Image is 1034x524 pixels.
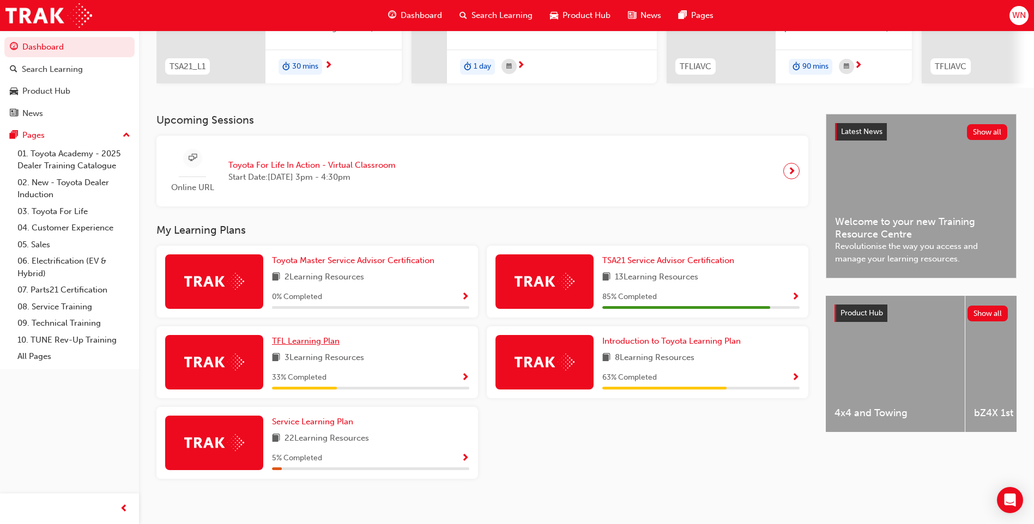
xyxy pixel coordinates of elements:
[4,37,135,57] a: Dashboard
[563,9,610,22] span: Product Hub
[602,254,739,267] a: TSA21 Service Advisor Certification
[691,9,713,22] span: Pages
[602,335,745,348] a: Introduction to Toyota Learning Plan
[285,432,369,446] span: 22 Learning Resources
[451,4,541,27] a: search-iconSearch Learning
[184,354,244,370] img: Trak
[471,9,533,22] span: Search Learning
[791,371,800,385] button: Show Progress
[835,240,1007,265] span: Revolutionise the way you access and manage your learning resources.
[461,452,469,465] button: Show Progress
[165,181,220,194] span: Online URL
[997,487,1023,513] div: Open Intercom Messenger
[228,159,396,172] span: Toyota For Life In Action - Virtual Classroom
[379,4,451,27] a: guage-iconDashboard
[228,171,396,184] span: Start Date: [DATE] 3pm - 4:30pm
[184,273,244,290] img: Trak
[272,336,340,346] span: TFL Learning Plan
[13,203,135,220] a: 03. Toyota For Life
[791,373,800,383] span: Show Progress
[835,123,1007,141] a: Latest NewsShow all
[123,129,130,143] span: up-icon
[22,85,70,98] div: Product Hub
[272,351,280,365] span: book-icon
[840,308,883,318] span: Product Hub
[1012,9,1026,22] span: WN
[615,271,698,284] span: 13 Learning Resources
[968,306,1008,321] button: Show all
[4,125,135,145] button: Pages
[680,60,711,73] span: TFLIAVC
[13,220,135,236] a: 04. Customer Experience
[835,216,1007,240] span: Welcome to your new Training Resource Centre
[854,61,862,71] span: next-icon
[602,255,734,265] span: TSA21 Service Advisor Certification
[459,9,467,22] span: search-icon
[835,304,1008,322] a: Product HubShow all
[506,60,512,74] span: calendar-icon
[272,291,322,303] span: 0 % Completed
[802,60,829,73] span: 90 mins
[282,60,290,74] span: duration-icon
[388,9,396,22] span: guage-icon
[967,124,1008,140] button: Show all
[120,502,128,516] span: prev-icon
[13,348,135,365] a: All Pages
[4,35,135,125] button: DashboardSearch LearningProduct HubNews
[788,163,796,179] span: next-icon
[170,60,205,73] span: TSA21_L1
[826,114,1017,278] a: Latest NewsShow allWelcome to your new Training Resource CentreRevolutionise the way you access a...
[272,416,358,428] a: Service Learning Plan
[165,144,800,198] a: Online URLToyota For Life In Action - Virtual ClassroomStart Date:[DATE] 3pm - 4:30pm
[515,273,575,290] img: Trak
[13,174,135,203] a: 02. New - Toyota Dealer Induction
[13,298,135,315] a: 08. Service Training
[791,293,800,302] span: Show Progress
[602,351,610,365] span: book-icon
[793,60,800,74] span: duration-icon
[13,282,135,298] a: 07. Parts21 Certification
[4,103,135,124] a: News
[285,351,364,365] span: 3 Learning Resources
[628,9,636,22] span: news-icon
[5,3,92,28] a: Trak
[10,109,18,119] span: news-icon
[272,371,326,384] span: 33 % Completed
[791,290,800,304] button: Show Progress
[515,354,575,370] img: Trak
[285,271,364,284] span: 2 Learning Resources
[4,59,135,80] a: Search Learning
[826,296,965,432] a: 4x4 and Towing
[461,373,469,383] span: Show Progress
[841,127,882,136] span: Latest News
[22,107,43,120] div: News
[10,42,18,52] span: guage-icon
[461,371,469,385] button: Show Progress
[401,9,442,22] span: Dashboard
[517,61,525,71] span: next-icon
[619,4,670,27] a: news-iconNews
[13,253,135,282] a: 06. Electrification (EV & Hybrid)
[10,131,18,141] span: pages-icon
[550,9,558,22] span: car-icon
[4,81,135,101] a: Product Hub
[602,371,657,384] span: 63 % Completed
[679,9,687,22] span: pages-icon
[461,454,469,464] span: Show Progress
[272,335,344,348] a: TFL Learning Plan
[13,236,135,253] a: 05. Sales
[22,129,45,142] div: Pages
[602,336,741,346] span: Introduction to Toyota Learning Plan
[615,351,694,365] span: 8 Learning Resources
[474,60,491,73] span: 1 day
[156,224,808,236] h3: My Learning Plans
[13,315,135,332] a: 09. Technical Training
[10,87,18,96] span: car-icon
[461,293,469,302] span: Show Progress
[13,332,135,349] a: 10. TUNE Rev-Up Training
[640,9,661,22] span: News
[272,432,280,446] span: book-icon
[184,434,244,451] img: Trak
[602,291,657,303] span: 85 % Completed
